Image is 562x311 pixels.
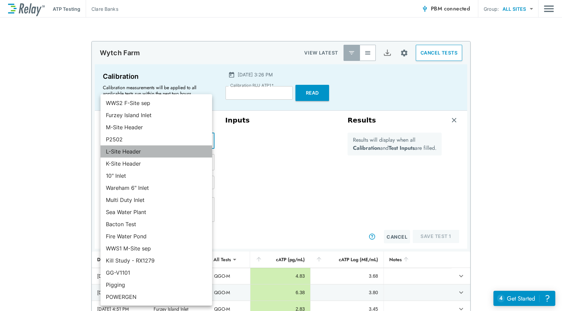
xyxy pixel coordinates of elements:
li: K-Site Header [101,158,212,170]
li: Wareham 6" Inlet [101,182,212,194]
li: WWS2 F-Site sep [101,97,212,109]
li: GG-V1101 [101,267,212,279]
li: M-Site Header [101,121,212,133]
li: Sea Water Plant [101,206,212,218]
li: Multi Duty Inlet [101,194,212,206]
li: Fire Water Pond [101,230,212,242]
li: Pigging [101,279,212,291]
li: P2502 [101,133,212,145]
li: POWERGEN [101,291,212,303]
li: Bacton Test [101,218,212,230]
li: Kill Study - RX1279 [101,254,212,267]
li: L-Site Header [101,145,212,158]
li: Furzey Island Inlet [101,109,212,121]
iframe: Resource center [493,291,555,306]
li: 10" Inlet [101,170,212,182]
li: WWS1 M-Site sep [101,242,212,254]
